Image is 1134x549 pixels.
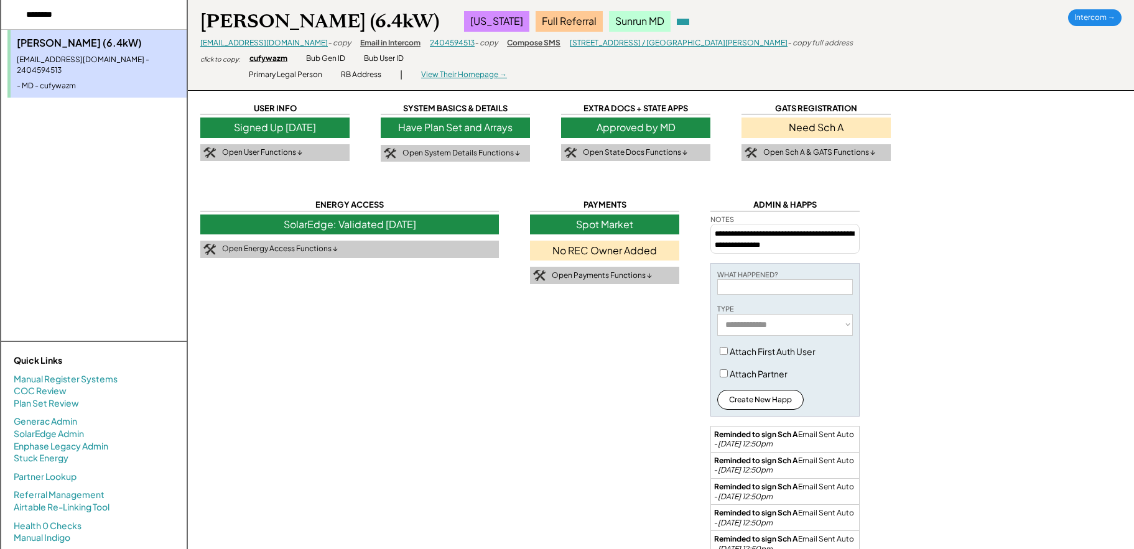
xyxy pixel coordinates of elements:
div: View Their Homepage → [421,70,507,80]
a: [STREET_ADDRESS] / [GEOGRAPHIC_DATA][PERSON_NAME] [570,38,788,47]
div: GATS REGISTRATION [741,103,891,114]
a: SolarEdge Admin [14,428,84,440]
div: Have Plan Set and Arrays [381,118,530,137]
a: Health 0 Checks [14,520,81,532]
img: tool-icon.png [384,148,396,159]
div: Email in Intercom [360,38,421,48]
div: Email Sent Auto - [714,508,856,527]
em: [DATE] 12:50pm [718,492,773,501]
div: - copy [328,38,351,48]
button: Create New Happ [717,390,804,410]
div: [PERSON_NAME] (6.4kW) [200,9,439,34]
div: Compose SMS [507,38,560,48]
div: Bub User ID [364,53,404,64]
div: SYSTEM BASICS & DETAILS [381,103,530,114]
div: SolarEdge: Validated [DATE] [200,215,499,234]
div: Open Energy Access Functions ↓ [222,244,338,254]
div: ENERGY ACCESS [200,199,499,211]
div: [PERSON_NAME] (6.4kW) [17,36,180,50]
img: tool-icon.png [533,270,546,281]
a: Partner Lookup [14,471,77,483]
div: [EMAIL_ADDRESS][DOMAIN_NAME] - 2404594513 [17,55,180,76]
em: [DATE] 12:50pm [718,439,773,448]
label: Attach Partner [730,368,788,379]
div: Email Sent Auto - [714,430,856,449]
div: Intercom → [1068,9,1122,26]
a: Enphase Legacy Admin [14,440,108,453]
div: Open Sch A & GATS Functions ↓ [763,147,875,158]
div: Full Referral [536,11,603,31]
div: RB Address [341,70,381,80]
a: Manual Register Systems [14,373,118,385]
div: Approved by MD [561,118,710,137]
div: Open Payments Functions ↓ [552,270,652,281]
div: - MD - cufywazm [17,81,180,91]
div: cufywazm [249,53,287,64]
a: Plan Set Review [14,397,79,410]
em: [DATE] 12:50pm [718,518,773,527]
a: Referral Management [14,489,105,501]
strong: Reminded to sign Sch A [714,534,798,543]
em: [DATE] 12:50pm [718,465,773,474]
a: [EMAIL_ADDRESS][DOMAIN_NAME] [200,38,328,47]
div: - copy [475,38,498,48]
div: - copy full address [788,38,853,48]
div: Signed Up [DATE] [200,118,350,137]
div: click to copy: [200,55,240,63]
div: Quick Links [14,354,138,367]
div: USER INFO [200,103,350,114]
img: tool-icon.png [564,147,577,159]
div: Spot Market [530,215,679,234]
a: Manual Indigo [14,532,70,544]
a: Generac Admin [14,415,77,428]
strong: Reminded to sign Sch A [714,508,798,517]
img: tool-icon.png [203,147,216,159]
a: COC Review [14,385,67,397]
div: Sunrun MD [609,11,671,31]
a: Stuck Energy [14,452,68,464]
div: No REC Owner Added [530,241,679,261]
a: Airtable Re-Linking Tool [14,501,109,514]
div: Bub Gen ID [306,53,345,64]
div: Email Sent Auto - [714,456,856,475]
img: tool-icon.png [203,244,216,255]
div: Primary Legal Person [249,70,322,80]
strong: Reminded to sign Sch A [714,456,798,465]
div: PAYMENTS [530,199,679,211]
label: Attach First Auth User [730,346,816,357]
div: ADMIN & HAPPS [710,199,860,211]
div: Email Sent Auto - [714,482,856,501]
div: | [400,68,402,81]
div: NOTES [710,215,734,224]
div: WHAT HAPPENED? [717,270,778,279]
div: Need Sch A [741,118,891,137]
div: TYPE [717,304,734,313]
strong: Reminded to sign Sch A [714,430,798,439]
div: Open System Details Functions ↓ [402,148,520,159]
div: Open User Functions ↓ [222,147,302,158]
img: tool-icon.png [745,147,757,159]
strong: Reminded to sign Sch A [714,482,798,491]
div: EXTRA DOCS + STATE APPS [561,103,710,114]
div: [US_STATE] [464,11,529,31]
div: Open State Docs Functions ↓ [583,147,687,158]
a: 2404594513 [430,38,475,47]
